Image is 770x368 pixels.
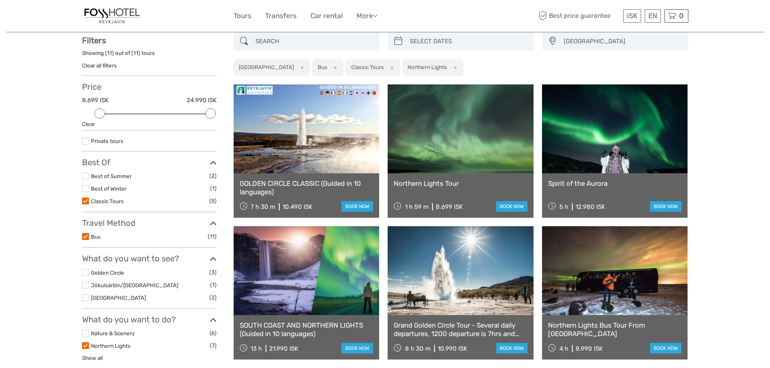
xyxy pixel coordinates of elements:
div: 21.990 ISK [269,345,298,352]
button: [GEOGRAPHIC_DATA] [560,35,684,48]
a: Tours [234,10,251,22]
strong: Filters [82,36,106,45]
a: [GEOGRAPHIC_DATA] [91,294,146,301]
button: x [329,63,340,71]
span: (2) [209,293,217,302]
span: Best price guarantee [537,9,621,23]
label: 24.990 ISK [187,96,217,105]
button: x [448,63,459,71]
a: Spirit of the Aurora [548,179,682,187]
a: GOLDEN CIRCLE CLASSIC (Guided in 10 languages) [240,179,373,196]
span: 0 [678,12,685,20]
span: 1 h 59 m [405,203,428,210]
a: Northern Lights [91,343,131,349]
span: 13 h [251,345,262,352]
h2: Classic Tours [351,64,384,70]
div: EN [645,9,661,23]
div: 8.990 ISK [576,345,603,352]
span: (3) [209,268,217,277]
a: Jökulsárlón/[GEOGRAPHIC_DATA] [91,282,178,288]
input: SEARCH [252,34,376,48]
input: SELECT DATES [407,34,530,48]
a: Transfers [265,10,297,22]
span: (7) [210,341,217,350]
a: book now [650,201,681,212]
a: Private tours [91,138,123,144]
span: (2) [209,171,217,181]
span: 8 h 30 m [405,345,430,352]
a: Northern Lights Bus Tour From [GEOGRAPHIC_DATA] [548,321,682,338]
div: Showing ( ) out of ( ) tours [82,49,217,62]
div: 8.699 ISK [436,203,463,210]
a: book now [342,201,373,212]
h3: Price [82,82,217,92]
h3: What do you want to see? [82,254,217,263]
a: Northern Lights Tour [394,179,527,187]
a: SOUTH COAST AND NORTHERN LIGHTS (Guided in 10 languages) [240,321,373,338]
a: book now [496,343,527,353]
a: Classic Tours [91,198,124,204]
a: More [357,10,378,22]
h2: [GEOGRAPHIC_DATA] [239,64,294,70]
span: (1) [210,184,217,193]
span: (5) [209,196,217,206]
span: 4 h [559,345,568,352]
a: book now [650,343,681,353]
a: Golden Circle [91,269,124,276]
a: Best of Winter [91,185,127,192]
button: Open LiveChat chat widget [93,13,103,22]
h2: Bus [318,64,327,70]
span: 5 h [559,203,568,210]
h2: Northern Lights [407,64,447,70]
div: 10.990 ISK [438,345,467,352]
a: Grand Golden Circle Tour - Several daily departures, 1200 departure is 7hrs and does not include ... [394,321,527,338]
a: Clear all filters [82,62,117,69]
div: Clear [82,120,217,128]
label: 11 [133,49,138,57]
a: book now [342,343,373,353]
h3: Travel Method [82,218,217,228]
h3: Best Of [82,158,217,167]
span: 7 h 30 m [251,203,275,210]
a: Car rental [310,10,343,22]
a: Bus [91,233,101,240]
span: (1) [210,280,217,290]
span: ISK [627,12,637,20]
div: 12.980 ISK [576,203,605,210]
a: Show all [82,355,103,361]
button: x [385,63,396,71]
button: x [295,63,306,71]
span: (11) [208,232,217,241]
label: 11 [107,49,112,57]
h3: What do you want to do? [82,315,217,324]
span: (6) [210,328,217,338]
a: book now [496,201,527,212]
div: 10.490 ISK [283,203,312,210]
p: We're away right now. Please check back later! [11,14,91,21]
a: Best of Summer [91,173,132,179]
img: 1357-20722262-a0dc-4fd2-8fc5-b62df901d176_logo_small.jpg [82,6,142,26]
label: 8.699 ISK [82,96,109,105]
a: Nature & Scenery [91,330,135,336]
